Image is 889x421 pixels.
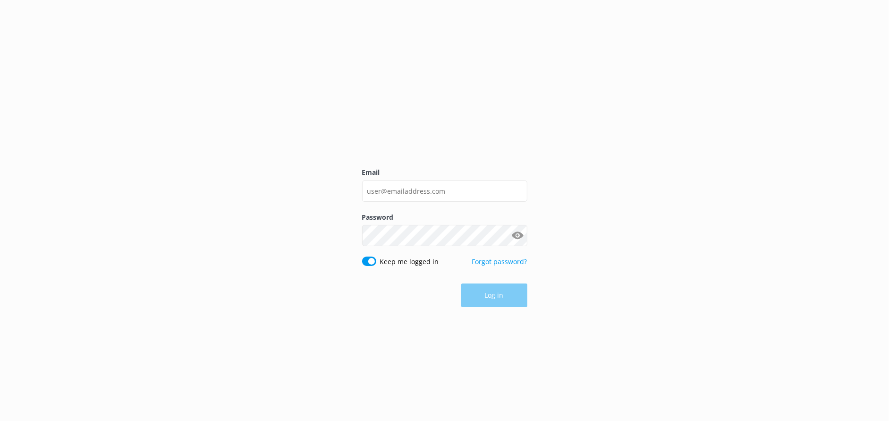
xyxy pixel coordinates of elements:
[508,226,527,245] button: Show password
[362,212,527,223] label: Password
[362,180,527,202] input: user@emailaddress.com
[380,257,439,267] label: Keep me logged in
[472,257,527,266] a: Forgot password?
[362,167,527,178] label: Email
